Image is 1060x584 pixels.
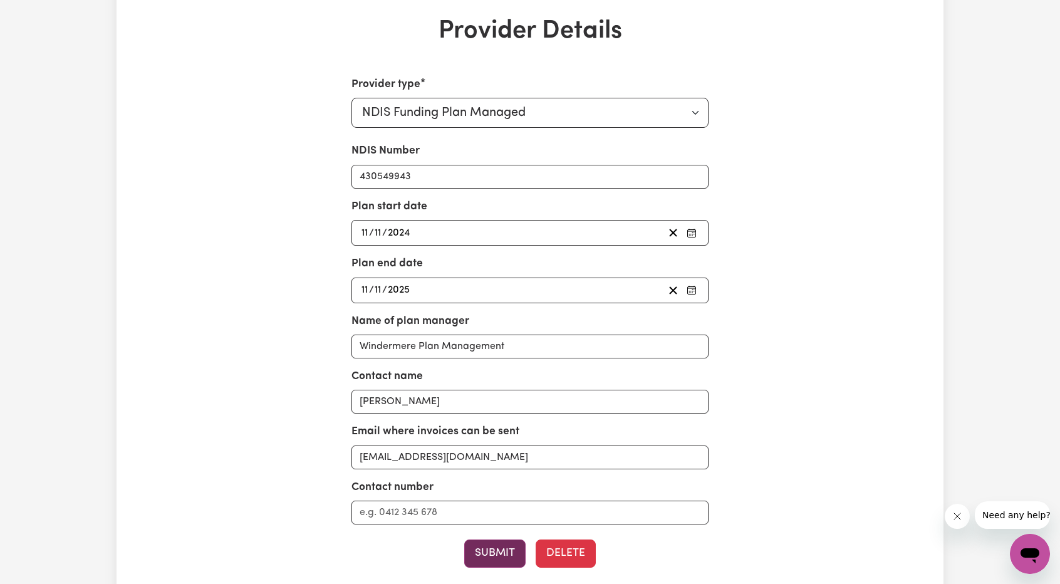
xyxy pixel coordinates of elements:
input: ---- [387,224,412,241]
input: -- [374,282,382,299]
span: / [369,227,374,239]
button: Delete [536,540,596,567]
button: Pick your plan start date [683,224,700,241]
button: Pick your plan end date [683,282,700,299]
label: Plan start date [351,199,427,215]
button: Submit [464,540,526,567]
span: / [382,227,387,239]
label: Contact name [351,368,423,385]
button: Clear plan end date [663,282,683,299]
input: -- [361,224,369,241]
input: e.g. nat.mc@myplanmanager.com.au [351,446,709,469]
label: Plan end date [351,256,423,272]
iframe: Close message [945,504,970,529]
h1: Provider Details [262,16,798,46]
span: Need any help? [8,9,76,19]
label: NDIS Number [351,143,420,159]
iframe: Button to launch messaging window [1010,534,1050,574]
input: e.g. 0412 345 678 [351,501,709,524]
iframe: Message from company [975,501,1050,529]
input: e.g. Natasha McElhone [351,390,709,414]
input: e.g. MyPlanManager Pty. Ltd. [351,335,709,358]
input: ---- [387,282,411,299]
button: Clear plan start date [663,224,683,241]
label: Name of plan manager [351,313,469,330]
label: Provider type [351,76,420,93]
input: -- [361,282,369,299]
input: Enter your NDIS number [351,165,709,189]
span: / [382,284,387,296]
input: -- [374,224,382,241]
label: Contact number [351,479,434,496]
label: Email where invoices can be sent [351,424,519,440]
span: / [369,284,374,296]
